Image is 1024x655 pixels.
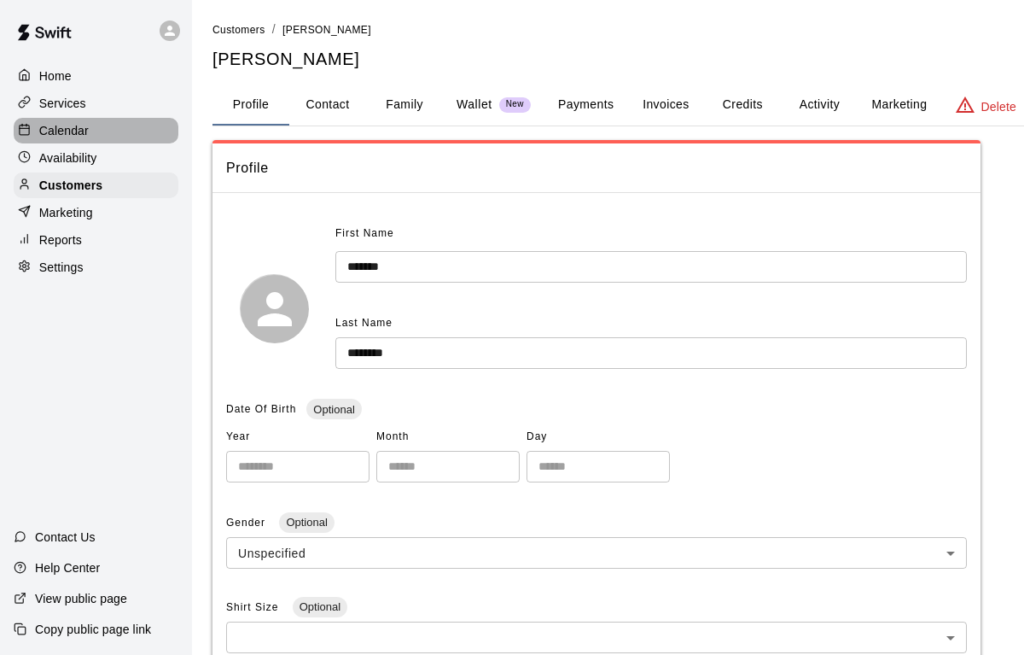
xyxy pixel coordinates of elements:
p: Marketing [39,204,93,221]
span: Day [527,424,670,451]
span: Shirt Size [226,601,282,613]
span: [PERSON_NAME] [282,24,371,36]
button: Contact [289,85,366,126]
div: Unspecified [226,537,967,569]
a: Calendar [14,118,178,143]
button: Payments [544,85,627,126]
p: Contact Us [35,529,96,546]
button: Invoices [627,85,704,126]
p: Home [39,67,72,85]
p: Copy public page link [35,621,151,638]
button: Credits [704,85,781,126]
span: First Name [335,220,394,248]
button: Profile [212,85,289,126]
p: Services [39,95,86,112]
span: Month [376,424,520,451]
span: Gender [226,517,269,529]
p: Delete [981,98,1016,115]
a: Marketing [14,200,178,225]
p: Customers [39,177,102,194]
p: Calendar [39,122,89,139]
a: Settings [14,254,178,280]
button: Marketing [858,85,940,126]
a: Home [14,63,178,89]
p: Availability [39,149,97,167]
li: / [272,20,276,38]
span: Profile [226,157,967,179]
a: Availability [14,145,178,171]
span: Optional [306,403,361,416]
span: Customers [212,24,265,36]
span: Date Of Birth [226,403,296,415]
a: Reports [14,227,178,253]
span: Last Name [335,317,393,329]
p: Help Center [35,559,100,576]
button: Activity [781,85,858,126]
a: Customers [212,22,265,36]
a: Customers [14,173,178,198]
span: New [499,99,531,110]
a: Services [14,91,178,116]
span: Optional [279,516,334,529]
p: Reports [39,231,82,249]
span: Optional [293,600,347,613]
p: Wallet [457,96,492,114]
span: Year [226,424,369,451]
button: Family [366,85,443,126]
p: Settings [39,259,84,276]
p: View public page [35,590,127,607]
